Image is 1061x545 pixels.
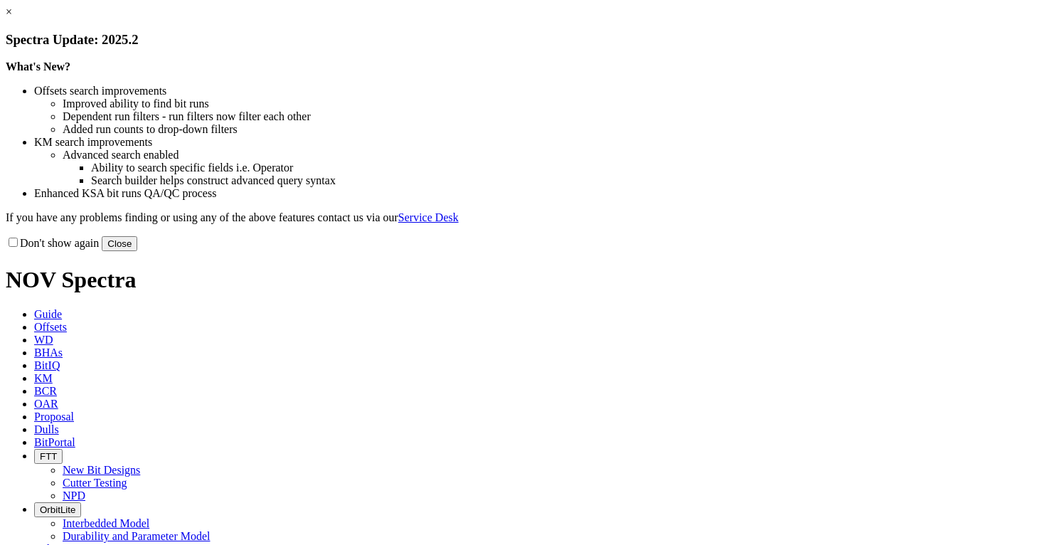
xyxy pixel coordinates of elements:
h3: Spectra Update: 2025.2 [6,32,1055,48]
span: BitPortal [34,436,75,448]
p: If you have any problems finding or using any of the above features contact us via our [6,211,1055,224]
label: Don't show again [6,237,99,249]
strong: What's New? [6,60,70,73]
a: × [6,6,12,18]
li: Advanced search enabled [63,149,1055,162]
span: FTT [40,451,57,462]
a: Interbedded Model [63,517,149,529]
span: Dulls [34,423,59,435]
span: Proposal [34,411,74,423]
a: Durability and Parameter Model [63,530,210,542]
li: Ability to search specific fields i.e. Operator [91,162,1055,174]
li: KM search improvements [34,136,1055,149]
span: BHAs [34,346,63,359]
span: Offsets [34,321,67,333]
li: Search builder helps construct advanced query syntax [91,174,1055,187]
a: Service Desk [398,211,459,223]
a: NPD [63,490,85,502]
span: BCR [34,385,57,397]
button: Close [102,236,137,251]
input: Don't show again [9,238,18,247]
a: Cutter Testing [63,477,127,489]
span: OAR [34,398,58,410]
span: KM [34,372,53,384]
h1: NOV Spectra [6,267,1055,293]
li: Improved ability to find bit runs [63,97,1055,110]
span: Guide [34,308,62,320]
a: New Bit Designs [63,464,140,476]
span: BitIQ [34,359,60,371]
li: Added run counts to drop-down filters [63,123,1055,136]
li: Dependent run filters - run filters now filter each other [63,110,1055,123]
li: Offsets search improvements [34,85,1055,97]
li: Enhanced KSA bit runs QA/QC process [34,187,1055,200]
span: WD [34,334,53,346]
span: OrbitLite [40,504,75,515]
